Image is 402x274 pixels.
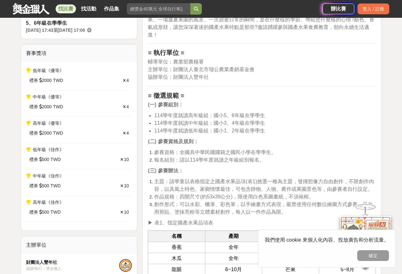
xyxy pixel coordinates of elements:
[33,200,64,205] span: 高年級《佳作》
[56,4,76,13] a: 找比賽
[33,121,64,126] span: 高年級《優等》
[154,120,265,126] span: 114學年度就讀中年級組：國小3、4年級在學學生
[148,102,183,107] strong: (一) 參賽組別：
[51,156,61,163] span: TWD
[51,209,61,216] span: TWD
[26,259,119,266] div: 財團法人豐年社
[124,157,129,162] span: 10
[154,157,264,163] span: 報名組別：請以114學年度就讀之年級組別報名。
[285,267,296,272] span: 芒果
[101,4,122,13] a: 作品集
[225,267,242,272] span: 6~10月
[172,244,182,250] span: 香蕉
[42,209,49,216] span: 500
[154,128,265,133] span: 114學年度就讀低年級組：國小1、2年級在學學生
[228,256,239,261] span: 全年
[33,173,64,178] span: 中年級《佳作》
[21,44,137,62] div: 賽事獎項
[148,74,209,80] span: 協辦單位：財團法人豐年社
[53,130,63,137] span: TWD
[228,233,239,239] strong: 產期
[29,77,38,84] span: 禮券
[126,130,129,136] span: 4
[340,216,391,258] img: d2146d9a-e6f6-4337-9592-8cefde37ba6b.png
[148,67,255,72] span: 主辦單位：財團法人臺北市瑠公農業產銷基金會
[172,267,182,272] span: 龍眼
[127,3,190,15] input: 總獎金40萬元 全球自行車設計比賽
[126,104,129,109] span: 4
[357,250,389,261] button: 確定
[26,28,53,33] span: [DATE] 17:43
[29,104,38,110] span: 禮券
[26,266,119,271] div: 協辦/執行： 獎金獵人
[33,94,64,99] span: 中年級《優等》
[29,209,38,216] span: 禮券
[148,139,198,144] strong: (二) 參賽資格及規則：
[42,183,49,189] span: 500
[53,104,63,110] span: TWD
[53,77,63,84] span: TWD
[78,4,99,13] a: 找活動
[265,237,389,243] span: 我們使用 cookie 來個人化內容、投放廣告和分析流量。
[148,92,184,99] strong: ≡ 徵選規範 ≡
[29,130,38,137] span: 禮券
[148,220,213,225] span: ▶︎ 表1、指定國產水果品項表
[51,183,61,189] span: TWD
[154,194,314,199] span: 作品規格：四開尺寸(約53x39公分)，限使用白色系圖畫紙，不須裱框。
[124,183,129,188] span: 10
[154,179,374,192] span: 主題：請學童以表格指定之國產水果品項(表1)挑選一種為主題，發揮想像力自由創作，不限創作內容，以具風土特色、家鄉情懷最佳，可包含靜物、人物、農作或果園景色等，由參賽者自行設定。
[154,202,373,215] span: 創作形式：可以水彩、蠟筆、彩色筆，以手繪畫方式表現，嚴禁使用任何數位繪圖方式參賽，且勿用剪貼、塗抹亮粉等立體素材創作，每人以一件作品為限。
[358,3,389,14] div: 登入 / 註冊
[42,156,49,163] span: 500
[172,233,182,239] strong: 名稱
[29,183,38,189] span: 禮券
[42,77,52,84] span: 2000
[228,244,239,250] span: 全年
[58,28,85,33] span: [DATE] 17:00
[42,104,52,110] span: 2000
[323,3,354,14] a: 辦比賽
[154,150,276,155] span: 參賽資格：全國具中華民國國籍之國民小學在學學生。
[126,78,129,83] span: 4
[42,130,52,137] span: 2000
[53,28,58,33] span: 至
[148,59,204,64] span: 輔導單位：農業部農糧署
[33,147,64,152] span: 低年級《佳作》
[124,210,129,215] span: 10
[148,168,183,173] strong: (三) 參賽辦法：
[29,156,38,163] span: 禮券
[33,68,64,73] span: 低年級《優等》
[148,49,184,56] strong: ≡ 執行單位 ≡
[154,113,265,118] span: 114學年度就讀高年級組：國小5、6年級在學學生
[21,236,137,254] div: 主辦單位
[172,256,182,261] span: 木瓜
